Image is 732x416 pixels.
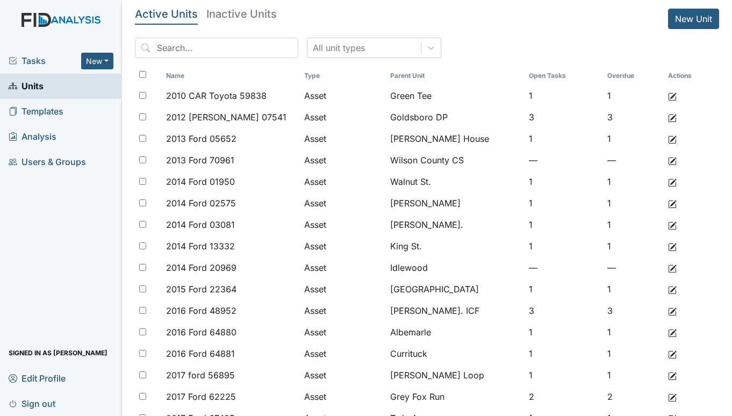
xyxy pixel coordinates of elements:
input: Search... [135,38,298,58]
span: 2014 Ford 13332 [166,240,235,253]
td: 1 [603,128,664,149]
td: 1 [525,321,603,343]
td: Asset [300,364,386,386]
span: 2014 Ford 03081 [166,218,235,231]
span: 2016 Ford 64881 [166,347,235,360]
td: [PERSON_NAME] House [386,128,525,149]
a: New Unit [668,9,719,29]
td: Grey Fox Run [386,386,525,407]
td: Green Tee [386,85,525,106]
td: [PERSON_NAME]. [386,214,525,235]
td: 1 [525,278,603,300]
td: 1 [525,85,603,106]
td: 1 [525,343,603,364]
td: Wilson County CS [386,149,525,171]
td: [PERSON_NAME] [386,192,525,214]
td: Asset [300,257,386,278]
a: Tasks [9,54,81,67]
td: Asset [300,278,386,300]
td: 1 [525,192,603,214]
span: 2010 CAR Toyota 59838 [166,89,267,102]
td: 1 [525,171,603,192]
td: Walnut St. [386,171,525,192]
td: 1 [603,214,664,235]
span: Signed in as [PERSON_NAME] [9,345,107,361]
td: — [525,149,603,171]
button: New [81,53,113,69]
td: Asset [300,192,386,214]
td: — [525,257,603,278]
span: Sign out [9,395,55,412]
th: Toggle SortBy [300,67,386,85]
th: Toggle SortBy [525,67,603,85]
th: Toggle SortBy [603,67,664,85]
span: 2012 [PERSON_NAME] 07541 [166,111,286,124]
td: 1 [603,343,664,364]
td: Asset [300,171,386,192]
td: Asset [300,321,386,343]
td: 1 [603,278,664,300]
td: [GEOGRAPHIC_DATA] [386,278,525,300]
td: 1 [603,171,664,192]
td: Albemarle [386,321,525,343]
input: Toggle All Rows Selected [139,71,146,78]
td: [PERSON_NAME]. ICF [386,300,525,321]
td: Asset [300,106,386,128]
td: 1 [525,235,603,257]
td: 1 [603,85,664,106]
span: 2016 Ford 64880 [166,326,236,339]
td: Goldsboro DP [386,106,525,128]
h5: Active Units [135,9,198,19]
td: — [603,257,664,278]
span: 2016 Ford 48952 [166,304,236,317]
td: 2 [525,386,603,407]
td: Asset [300,300,386,321]
td: Asset [300,128,386,149]
td: 1 [603,235,664,257]
td: Asset [300,85,386,106]
span: 2013 Ford 70961 [166,154,234,167]
span: Templates [9,103,63,120]
td: Asset [300,343,386,364]
td: 3 [525,300,603,321]
th: Actions [664,67,717,85]
td: 3 [525,106,603,128]
td: Asset [300,235,386,257]
span: 2014 Ford 20969 [166,261,236,274]
td: Asset [300,149,386,171]
th: Toggle SortBy [386,67,525,85]
span: 2017 ford 56895 [166,369,235,382]
span: Units [9,78,44,95]
span: 2017 Ford 62225 [166,390,236,403]
div: All unit types [313,41,365,54]
td: 1 [525,128,603,149]
h5: Inactive Units [206,9,277,19]
span: Analysis [9,128,56,145]
span: Edit Profile [9,370,66,386]
td: [PERSON_NAME] Loop [386,364,525,386]
td: — [603,149,664,171]
td: 1 [603,192,664,214]
th: Toggle SortBy [162,67,300,85]
td: 1 [603,321,664,343]
td: Asset [300,214,386,235]
td: Idlewood [386,257,525,278]
span: 2014 Ford 02575 [166,197,236,210]
td: 3 [603,106,664,128]
span: 2013 Ford 05652 [166,132,236,145]
span: 2014 Ford 01950 [166,175,235,188]
td: 2 [603,386,664,407]
td: Currituck [386,343,525,364]
td: 3 [603,300,664,321]
td: 1 [525,214,603,235]
span: Users & Groups [9,154,86,170]
td: Asset [300,386,386,407]
td: 1 [525,364,603,386]
td: 1 [603,364,664,386]
td: King St. [386,235,525,257]
span: 2015 Ford 22364 [166,283,236,296]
